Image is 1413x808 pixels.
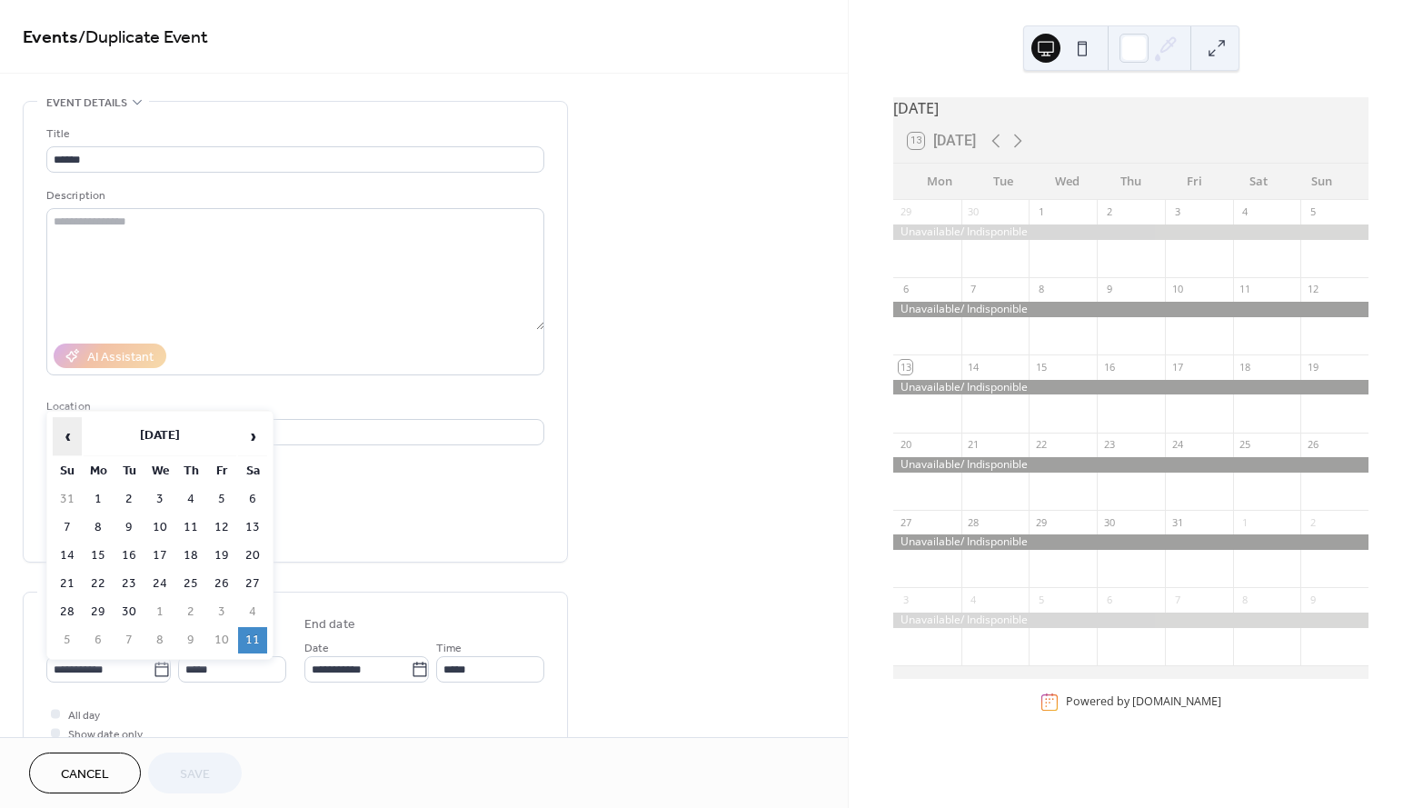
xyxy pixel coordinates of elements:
[29,753,141,793] button: Cancel
[967,515,980,529] div: 28
[1306,205,1319,219] div: 5
[893,97,1368,119] div: [DATE]
[176,627,205,653] td: 9
[84,543,113,569] td: 15
[436,639,462,658] span: Time
[1102,438,1116,452] div: 23
[84,417,236,456] th: [DATE]
[114,599,144,625] td: 30
[1034,593,1048,606] div: 5
[893,613,1368,628] div: Unavailable/ Indisponible
[114,514,144,541] td: 9
[145,514,174,541] td: 10
[967,205,980,219] div: 30
[84,486,113,513] td: 1
[114,486,144,513] td: 2
[893,380,1368,395] div: Unavailable/ Indisponible
[1102,283,1116,296] div: 9
[1306,438,1319,452] div: 26
[61,765,109,784] span: Cancel
[1170,438,1184,452] div: 24
[1034,438,1048,452] div: 22
[145,627,174,653] td: 8
[1306,360,1319,374] div: 19
[84,458,113,484] th: Mo
[78,20,208,55] span: / Duplicate Event
[1102,360,1116,374] div: 16
[1227,164,1290,200] div: Sat
[967,283,980,296] div: 7
[1239,360,1252,374] div: 18
[176,543,205,569] td: 18
[145,599,174,625] td: 1
[53,627,82,653] td: 5
[899,283,912,296] div: 6
[899,593,912,606] div: 3
[967,593,980,606] div: 4
[53,571,82,597] td: 21
[1239,515,1252,529] div: 1
[899,438,912,452] div: 20
[1035,164,1099,200] div: Wed
[238,599,267,625] td: 4
[207,486,236,513] td: 5
[68,706,100,725] span: All day
[238,571,267,597] td: 27
[114,571,144,597] td: 23
[114,627,144,653] td: 7
[114,543,144,569] td: 16
[1034,515,1048,529] div: 29
[238,458,267,484] th: Sa
[893,302,1368,317] div: Unavailable/ Indisponible
[893,224,1368,240] div: Unavailable/ Indisponible
[1034,360,1048,374] div: 15
[53,599,82,625] td: 28
[84,571,113,597] td: 22
[238,543,267,569] td: 20
[1170,515,1184,529] div: 31
[84,599,113,625] td: 29
[1170,205,1184,219] div: 3
[1102,205,1116,219] div: 2
[1102,593,1116,606] div: 6
[53,458,82,484] th: Su
[53,514,82,541] td: 7
[46,186,541,205] div: Description
[46,397,541,416] div: Location
[207,543,236,569] td: 19
[908,164,971,200] div: Mon
[1239,205,1252,219] div: 4
[176,599,205,625] td: 2
[1132,694,1221,710] a: [DOMAIN_NAME]
[1306,283,1319,296] div: 12
[899,515,912,529] div: 27
[176,514,205,541] td: 11
[304,615,355,634] div: End date
[176,486,205,513] td: 4
[53,486,82,513] td: 31
[971,164,1035,200] div: Tue
[1170,593,1184,606] div: 7
[207,627,236,653] td: 10
[53,543,82,569] td: 14
[899,205,912,219] div: 29
[145,543,174,569] td: 17
[176,571,205,597] td: 25
[207,599,236,625] td: 3
[1102,515,1116,529] div: 30
[207,571,236,597] td: 26
[84,514,113,541] td: 8
[1034,205,1048,219] div: 1
[145,486,174,513] td: 3
[54,418,81,454] span: ‹
[1099,164,1162,200] div: Thu
[23,20,78,55] a: Events
[238,514,267,541] td: 13
[238,486,267,513] td: 6
[893,534,1368,550] div: Unavailable/ Indisponible
[304,639,329,658] span: Date
[46,94,127,113] span: Event details
[1034,283,1048,296] div: 8
[1239,593,1252,606] div: 8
